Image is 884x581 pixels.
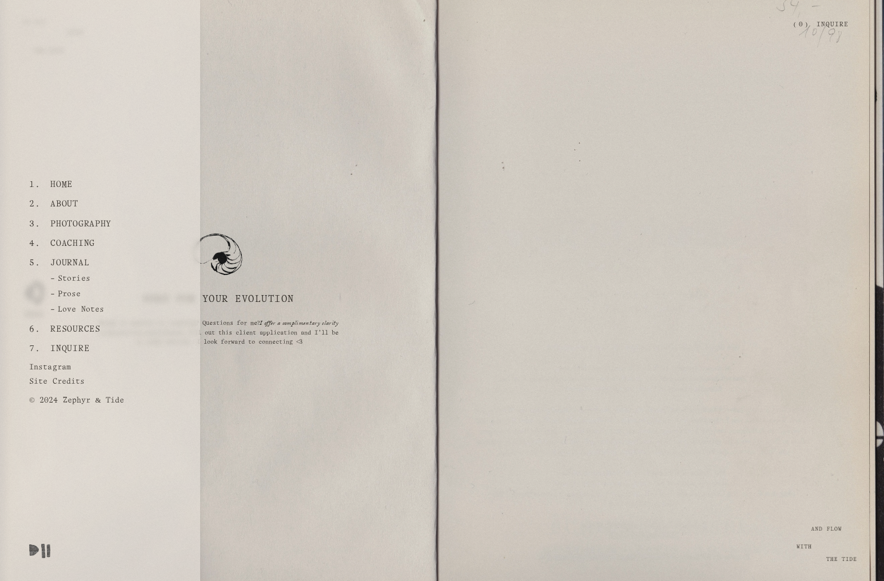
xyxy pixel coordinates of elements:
strong: Here For Your Evolution [143,295,294,304]
a: 0 items in cart [794,21,807,29]
a: About [46,194,83,214]
a: Love Notes [29,305,109,320]
a: Inquire [46,339,94,359]
a: Prose [29,290,85,304]
a: Stories [29,274,94,289]
a: Journal [46,253,94,273]
a: © 2024 Zephyr & Tide [29,392,129,406]
a: Instagram [29,359,75,373]
span: ) [806,22,808,27]
a: Photography [46,214,116,234]
p: Ready to explore 1:1 coaching? Questions for me? Please fill out this client application and I'll... [98,319,340,346]
span: ( [794,22,796,27]
a: Resources [46,320,105,339]
a: Site Credits [29,373,89,392]
a: Coaching [46,234,99,253]
span: 0 [799,22,803,27]
a: Inquire [817,15,849,35]
a: Home [46,175,77,194]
